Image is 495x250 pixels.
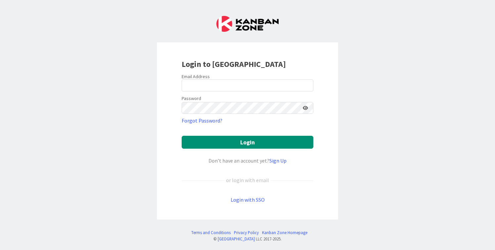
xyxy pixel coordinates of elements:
[182,157,313,165] div: Don’t have an account yet?
[182,74,210,79] label: Email Address
[231,196,265,203] a: Login with SSO
[218,236,255,241] a: [GEOGRAPHIC_DATA]
[216,16,279,32] img: Kanban Zone
[188,236,307,242] div: © LLC 2017- 2025 .
[182,59,286,69] b: Login to [GEOGRAPHIC_DATA]
[224,176,271,184] div: or login with email
[191,229,231,236] a: Terms and Conditions
[182,117,222,125] a: Forgot Password?
[182,95,201,102] label: Password
[269,157,287,164] a: Sign Up
[262,229,307,236] a: Kanban Zone Homepage
[234,229,259,236] a: Privacy Policy
[182,136,313,149] button: Login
